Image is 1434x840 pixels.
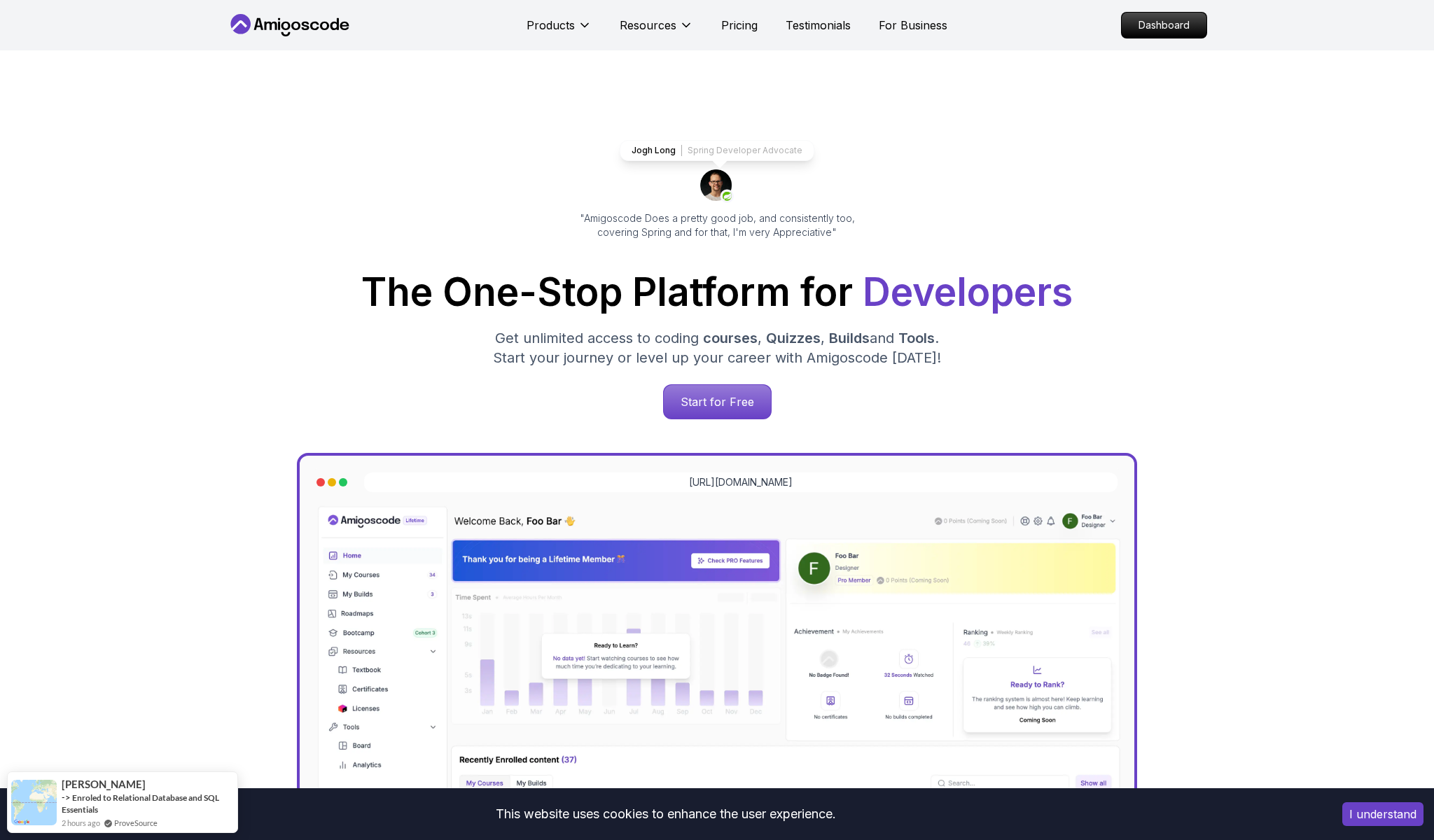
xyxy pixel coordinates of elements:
[703,330,758,346] span: courses
[898,330,935,346] span: Tools
[863,269,1073,315] span: Developers
[700,169,734,203] img: josh long
[62,792,219,815] a: Enroled to Relational Database and SQL Essentials
[62,792,71,803] span: ->
[688,145,802,156] p: Spring Developer Advocate
[527,17,575,34] p: Products
[786,17,851,34] a: Testimonials
[1342,802,1423,826] button: Accept cookies
[829,330,870,346] span: Builds
[632,145,676,156] p: Jogh Long
[721,17,758,34] a: Pricing
[62,817,100,829] span: 2 hours ago
[11,780,57,825] img: provesource social proof notification image
[766,330,821,346] span: Quizzes
[1121,12,1207,38] a: Dashboard
[114,817,158,829] a: ProveSource
[527,17,592,45] button: Products
[11,799,1321,829] div: This website uses cookies to enhance the user experience.
[1122,13,1206,38] p: Dashboard
[664,385,771,419] p: Start for Free
[879,17,947,34] a: For Business
[482,328,952,367] p: Get unlimited access to coding , , and . Start your journey or level up your career with Amigosco...
[620,17,693,45] button: Resources
[238,273,1196,311] h1: The One-Stop Platform for
[62,778,146,790] span: [PERSON_NAME]
[560,211,874,239] p: "Amigoscode Does a pretty good job, and consistently too, covering Spring and for that, I'm very ...
[689,475,793,489] a: [URL][DOMAIN_NAME]
[663,384,772,419] a: Start for Free
[620,17,676,34] p: Resources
